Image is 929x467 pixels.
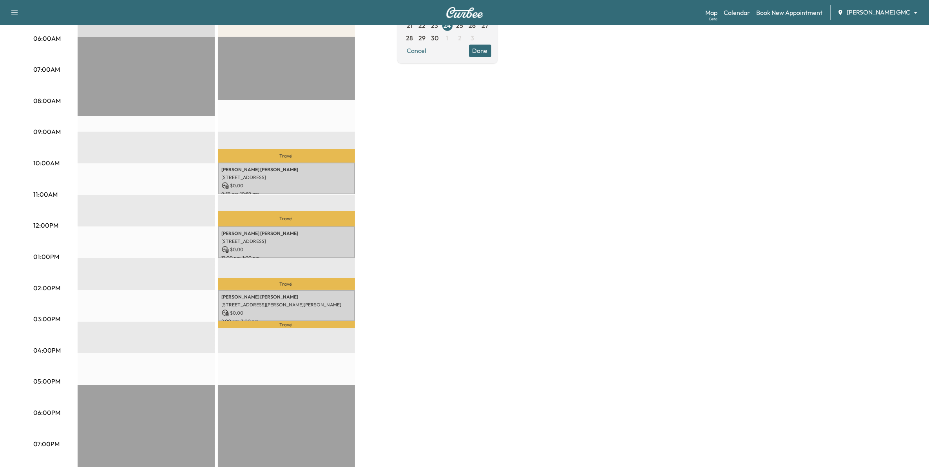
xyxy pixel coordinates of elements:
[34,376,61,386] p: 05:00PM
[756,8,822,17] a: Book New Appointment
[34,346,61,355] p: 04:00PM
[34,158,60,168] p: 10:00AM
[419,21,426,30] span: 22
[471,33,474,43] span: 3
[222,174,351,181] p: [STREET_ADDRESS]
[446,33,449,43] span: 1
[34,96,61,105] p: 08:00AM
[218,211,355,226] p: Travel
[709,16,717,22] div: Beta
[431,21,438,30] span: 23
[404,44,430,57] button: Cancel
[847,8,910,17] span: [PERSON_NAME] GMC
[34,190,58,199] p: 11:00AM
[446,7,484,18] img: Curbee Logo
[222,238,351,244] p: [STREET_ADDRESS]
[222,246,351,253] p: $ 0.00
[407,21,413,30] span: 21
[34,65,60,74] p: 07:00AM
[222,302,351,308] p: [STREET_ADDRESS][PERSON_NAME][PERSON_NAME]
[34,252,60,261] p: 01:00PM
[222,310,351,317] p: $ 0.00
[34,314,61,324] p: 03:00PM
[469,21,476,30] span: 26
[222,230,351,237] p: [PERSON_NAME] [PERSON_NAME]
[34,221,59,230] p: 12:00PM
[222,255,351,261] p: 12:00 pm - 1:00 pm
[222,294,351,300] p: [PERSON_NAME] [PERSON_NAME]
[222,191,351,197] p: 9:59 am - 10:59 am
[218,321,355,328] p: Travel
[34,127,61,136] p: 09:00AM
[469,44,491,57] button: Done
[34,408,61,417] p: 06:00PM
[34,439,60,449] p: 07:00PM
[222,167,351,173] p: [PERSON_NAME] [PERSON_NAME]
[458,33,462,43] span: 2
[218,278,355,290] p: Travel
[406,33,413,43] span: 28
[34,283,61,293] p: 02:00PM
[456,21,464,30] span: 25
[705,8,717,17] a: MapBeta
[222,318,351,324] p: 2:00 pm - 3:00 pm
[724,8,750,17] a: Calendar
[222,182,351,189] p: $ 0.00
[444,21,451,30] span: 24
[218,149,355,163] p: Travel
[431,33,438,43] span: 30
[34,34,61,43] p: 06:00AM
[419,33,426,43] span: 29
[482,21,488,30] span: 27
